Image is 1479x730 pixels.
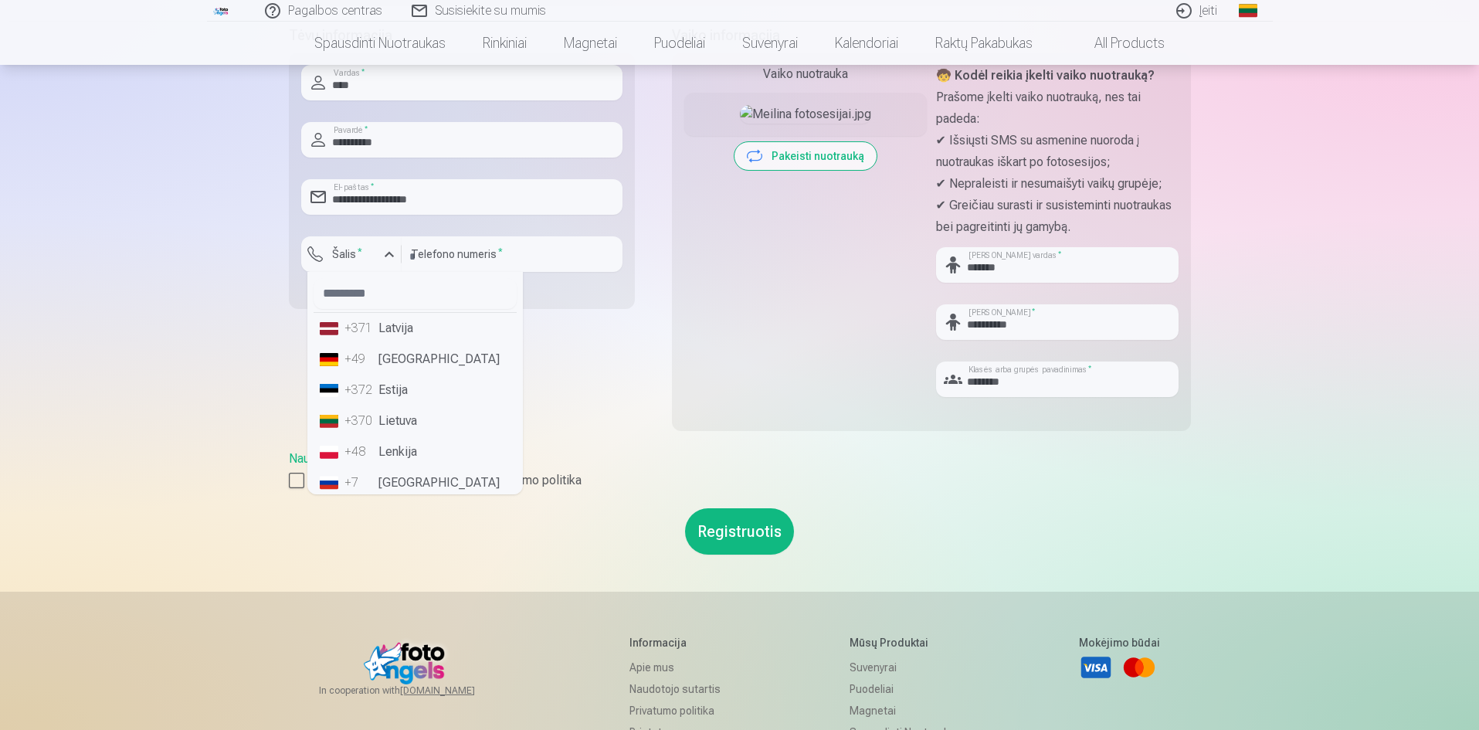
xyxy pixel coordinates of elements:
[400,684,512,697] a: [DOMAIN_NAME]
[629,635,732,650] h5: Informacija
[314,436,517,467] li: Lenkija
[344,319,375,338] div: +371
[314,467,517,498] li: [GEOGRAPHIC_DATA]
[314,344,517,375] li: [GEOGRAPHIC_DATA]
[816,22,917,65] a: Kalendoriai
[684,65,927,83] div: Vaiko nuotrauka
[344,381,375,399] div: +372
[629,678,732,700] a: Naudotojo sutartis
[636,22,724,65] a: Puodeliai
[545,22,636,65] a: Magnetai
[629,700,732,722] a: Privatumo politika
[850,700,962,722] a: Magnetai
[850,657,962,678] a: Suvenyrai
[936,173,1179,195] p: ✔ Nepraleisti ir nesumaišyti vaikų grupėje;
[936,87,1179,130] p: Prašome įkelti vaiko nuotrauką, nes tai padeda:
[629,657,732,678] a: Apie mus
[344,443,375,461] div: +48
[344,474,375,492] div: +7
[289,471,1191,490] label: Sutinku su Naudotojo sutartimi ir privatumo politika
[289,451,387,466] a: Naudotojo sutartis
[850,635,962,650] h5: Mūsų produktai
[464,22,545,65] a: Rinkiniai
[917,22,1051,65] a: Raktų pakabukas
[301,236,402,272] button: Šalis*
[314,313,517,344] li: Latvija
[1079,635,1160,650] h5: Mokėjimo būdai
[936,130,1179,173] p: ✔ Išsiųsti SMS su asmenine nuoroda į nuotraukas iškart po fotosesijos;
[685,508,794,555] button: Registruotis
[936,195,1179,238] p: ✔ Greičiau surasti ir susisteminti nuotraukas bei pagreitinti jų gamybą.
[1079,650,1113,684] a: Visa
[301,272,402,297] div: [PERSON_NAME] yra privalomas
[314,375,517,406] li: Estija
[1051,22,1183,65] a: All products
[296,22,464,65] a: Spausdinti nuotraukas
[734,142,877,170] button: Pakeisti nuotrauką
[936,68,1155,83] strong: 🧒 Kodėl reikia įkelti vaiko nuotrauką?
[740,105,871,124] img: Meilina fotosesijai.jpg
[344,412,375,430] div: +370
[850,678,962,700] a: Puodeliai
[326,246,368,262] label: Šalis
[1122,650,1156,684] a: Mastercard
[319,684,512,697] span: In cooperation with
[344,350,375,368] div: +49
[724,22,816,65] a: Suvenyrai
[213,6,230,15] img: /fa2
[289,450,1191,490] div: ,
[314,406,517,436] li: Lietuva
